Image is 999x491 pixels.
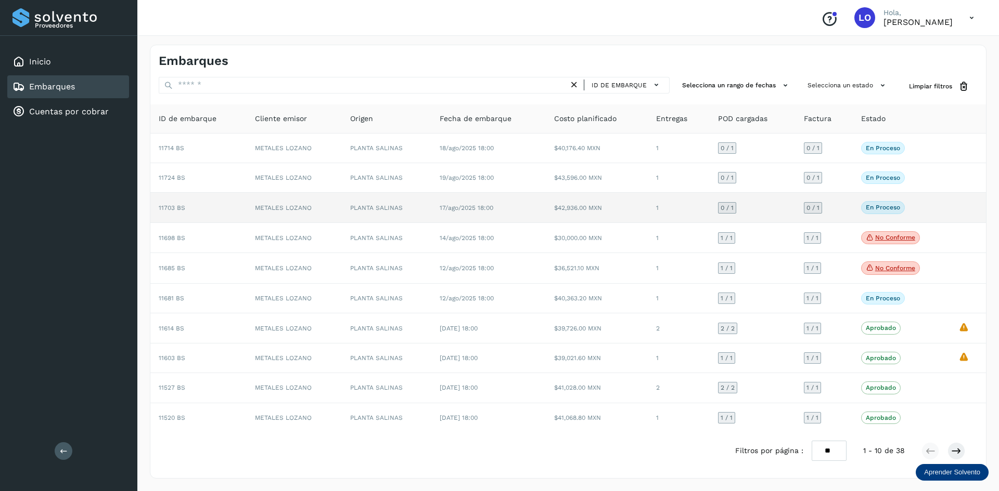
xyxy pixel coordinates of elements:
[342,373,431,403] td: PLANTA SALINAS
[546,193,648,222] td: $42,936.00 MXN
[247,343,341,373] td: METALES LOZANO
[806,175,819,181] span: 0 / 1
[159,325,184,332] span: 11614 BS
[648,193,710,222] td: 1
[7,100,129,123] div: Cuentas por cobrar
[159,414,185,421] span: 11520 BS
[159,384,185,391] span: 11527 BS
[440,264,494,272] span: 12/ago/2025 18:00
[721,355,733,361] span: 1 / 1
[721,295,733,301] span: 1 / 1
[255,113,307,124] span: Cliente emisor
[648,253,710,284] td: 1
[678,77,795,94] button: Selecciona un rango de fechas
[866,324,896,331] p: Aprobado
[546,343,648,373] td: $39,021.60 MXN
[866,204,900,211] p: En proceso
[866,354,896,362] p: Aprobado
[721,415,733,421] span: 1 / 1
[721,205,734,211] span: 0 / 1
[440,414,478,421] span: [DATE] 18:00
[159,144,184,152] span: 11714 BS
[806,325,818,331] span: 1 / 1
[803,77,892,94] button: Selecciona un estado
[806,145,819,151] span: 0 / 1
[806,265,818,271] span: 1 / 1
[804,113,831,124] span: Factura
[29,57,51,67] a: Inicio
[159,295,184,302] span: 11681 BS
[721,235,733,241] span: 1 / 1
[159,234,185,242] span: 11698 BS
[159,54,228,69] h4: Embarques
[721,325,735,331] span: 2 / 2
[29,107,109,116] a: Cuentas por cobrar
[866,144,900,152] p: En proceso
[735,445,803,456] span: Filtros por página :
[546,163,648,193] td: $43,596.00 MXN
[648,403,710,432] td: 1
[909,82,952,91] span: Limpiar filtros
[247,223,341,254] td: METALES LOZANO
[159,174,185,181] span: 11724 BS
[342,193,431,222] td: PLANTA SALINAS
[648,284,710,313] td: 1
[546,223,648,254] td: $30,000.00 MXN
[648,343,710,373] td: 1
[861,113,886,124] span: Estado
[648,134,710,163] td: 1
[721,265,733,271] span: 1 / 1
[806,295,818,301] span: 1 / 1
[7,50,129,73] div: Inicio
[247,373,341,403] td: METALES LOZANO
[721,384,735,391] span: 2 / 2
[546,373,648,403] td: $41,028.00 MXN
[806,384,818,391] span: 1 / 1
[342,134,431,163] td: PLANTA SALINAS
[247,403,341,432] td: METALES LOZANO
[247,253,341,284] td: METALES LOZANO
[648,313,710,343] td: 2
[806,415,818,421] span: 1 / 1
[440,174,494,181] span: 19/ago/2025 18:00
[440,325,478,332] span: [DATE] 18:00
[35,22,125,29] p: Proveedores
[883,17,953,27] p: LEONILA ORTEGA PIÑA
[440,354,478,362] span: [DATE] 18:00
[440,204,493,211] span: 17/ago/2025 18:00
[342,253,431,284] td: PLANTA SALINAS
[806,355,818,361] span: 1 / 1
[721,145,734,151] span: 0 / 1
[875,234,915,241] p: No conforme
[875,264,915,272] p: No conforme
[440,113,511,124] span: Fecha de embarque
[546,134,648,163] td: $40,176.40 MXN
[901,77,978,96] button: Limpiar filtros
[159,204,185,211] span: 11703 BS
[440,384,478,391] span: [DATE] 18:00
[546,284,648,313] td: $40,363.20 MXN
[247,313,341,343] td: METALES LOZANO
[342,343,431,373] td: PLANTA SALINAS
[342,284,431,313] td: PLANTA SALINAS
[247,193,341,222] td: METALES LOZANO
[806,235,818,241] span: 1 / 1
[806,205,819,211] span: 0 / 1
[342,163,431,193] td: PLANTA SALINAS
[866,295,900,302] p: En proceso
[247,134,341,163] td: METALES LOZANO
[342,313,431,343] td: PLANTA SALINAS
[342,223,431,254] td: PLANTA SALINAS
[916,464,989,481] div: Aprender Solvento
[159,354,185,362] span: 11603 BS
[159,264,185,272] span: 11685 BS
[440,144,494,152] span: 18/ago/2025 18:00
[656,113,687,124] span: Entregas
[29,82,75,91] a: Embarques
[247,163,341,193] td: METALES LOZANO
[648,373,710,403] td: 2
[440,234,494,242] span: 14/ago/2025 18:00
[247,284,341,313] td: METALES LOZANO
[866,174,900,181] p: En proceso
[554,113,617,124] span: Costo planificado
